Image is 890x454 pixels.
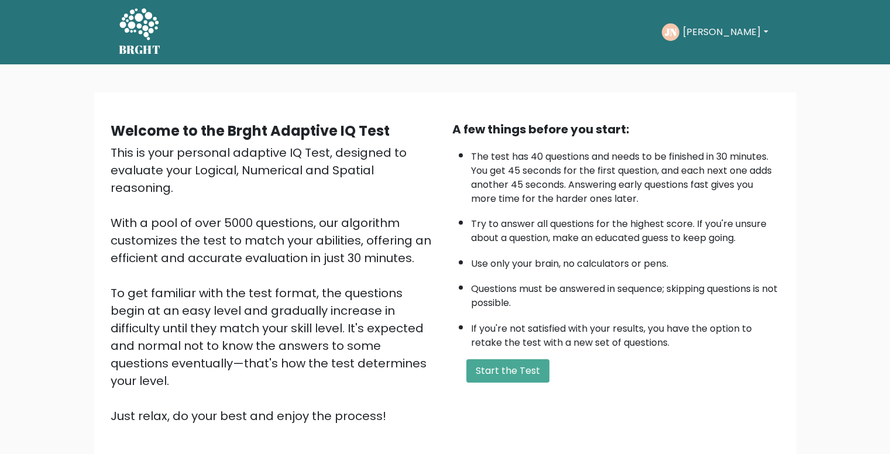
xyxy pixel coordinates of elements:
li: If you're not satisfied with your results, you have the option to retake the test with a new set ... [471,316,780,350]
button: [PERSON_NAME] [679,25,771,40]
div: A few things before you start: [452,121,780,138]
div: This is your personal adaptive IQ Test, designed to evaluate your Logical, Numerical and Spatial ... [111,144,438,425]
li: Try to answer all questions for the highest score. If you're unsure about a question, make an edu... [471,211,780,245]
li: Questions must be answered in sequence; skipping questions is not possible. [471,276,780,310]
b: Welcome to the Brght Adaptive IQ Test [111,121,390,140]
h5: BRGHT [119,43,161,57]
li: The test has 40 questions and needs to be finished in 30 minutes. You get 45 seconds for the firs... [471,144,780,206]
a: BRGHT [119,5,161,60]
button: Start the Test [466,359,549,383]
li: Use only your brain, no calculators or pens. [471,251,780,271]
text: JN [665,25,677,39]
